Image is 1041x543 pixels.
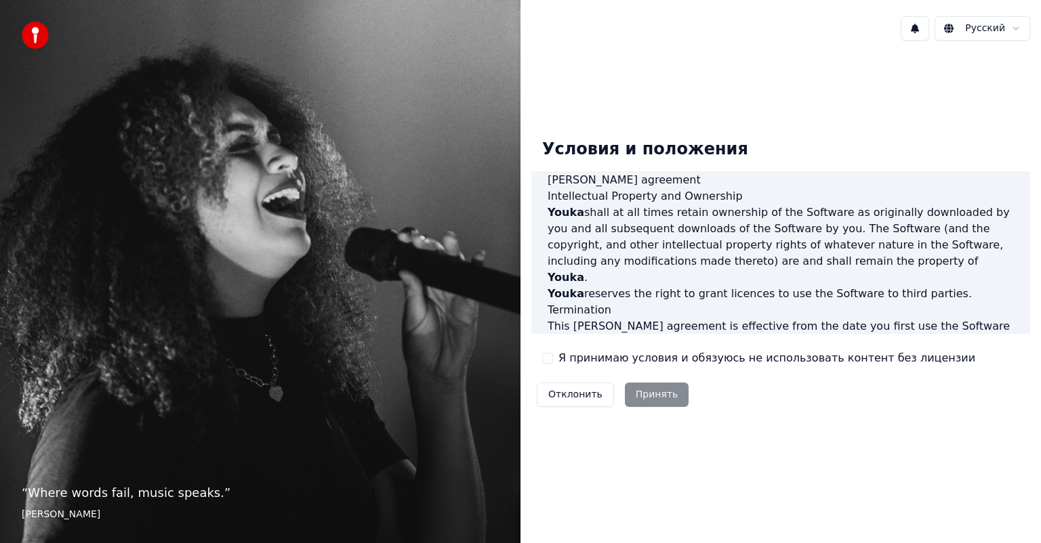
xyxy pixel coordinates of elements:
[548,302,1014,318] h3: Termination
[558,350,975,366] label: Я принимаю условия и обязуюсь не использовать контент без лицензии
[548,204,1014,286] p: shall at all times retain ownership of the Software as originally downloaded by you and all subse...
[548,286,1014,302] p: reserves the right to grant licences to use the Software to third parties.
[537,383,614,407] button: Отклонить
[22,508,499,521] footer: [PERSON_NAME]
[548,206,584,219] span: Youka
[548,188,1014,204] h3: Intellectual Property and Ownership
[548,271,584,284] span: Youka
[22,483,499,502] p: “ Where words fail, music speaks. ”
[548,318,1014,367] p: This [PERSON_NAME] agreement is effective from the date you first use the Software and shall cont...
[548,156,1014,188] li: use the Software for any purpose that considers is a breach of this [PERSON_NAME] agreement
[531,128,759,171] div: Условия и положения
[548,287,584,300] span: Youka
[22,22,49,49] img: youka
